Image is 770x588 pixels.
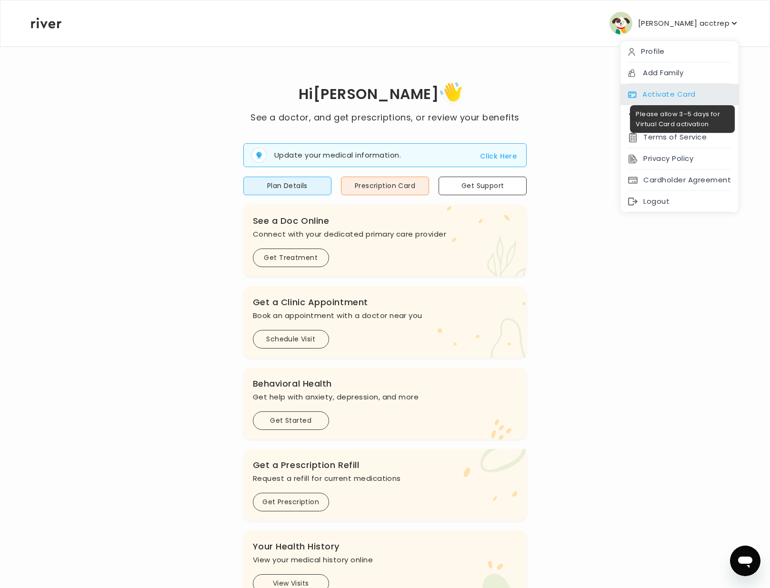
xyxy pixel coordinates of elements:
[620,148,739,169] div: Privacy Policy
[341,177,429,195] button: Prescription Card
[253,296,518,309] h3: Get a Clinic Appointment
[253,540,518,553] h3: Your Health History
[253,309,518,322] p: Book an appointment with a doctor near you
[250,79,519,111] h1: Hi [PERSON_NAME]
[253,390,518,404] p: Get help with anxiety, depression, and more
[253,330,329,349] button: Schedule Visit
[250,111,519,124] p: See a doctor, and get prescriptions, or review your benefits
[620,169,739,191] div: Cardholder Agreement
[274,150,401,161] p: Update your medical information.
[620,41,739,62] div: Profile
[628,109,705,122] button: Reimbursement
[620,191,739,212] div: Logout
[620,84,739,105] div: Activate Card
[610,12,739,35] button: user avatar[PERSON_NAME] acctrep
[620,127,739,148] div: Terms of Service
[253,377,518,390] h3: Behavioral Health
[253,228,518,241] p: Connect with your dedicated primary care provider
[439,177,527,195] button: Get Support
[253,553,518,567] p: View your medical history online
[243,177,331,195] button: Plan Details
[610,12,632,35] img: user avatar
[730,546,760,576] iframe: Button to launch messaging window
[253,249,329,267] button: Get Treatment
[253,493,329,511] button: Get Prescription
[620,62,739,84] div: Add Family
[253,411,329,430] button: Get Started
[253,458,518,472] h3: Get a Prescription Refill
[253,214,518,228] h3: See a Doc Online
[480,150,517,162] button: Click Here
[638,17,730,30] p: [PERSON_NAME] acctrep
[253,472,518,485] p: Request a refill for current medications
